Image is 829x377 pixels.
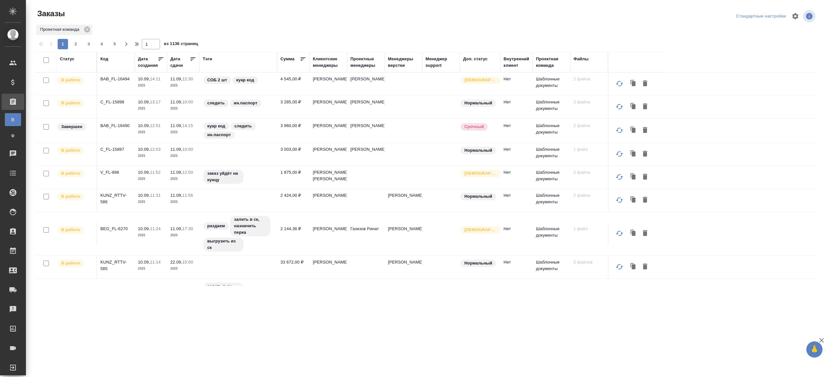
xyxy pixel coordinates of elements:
[277,189,310,212] td: 2 424,00 ₽
[57,76,93,85] div: Выставляет ПМ после принятия заказа от КМа
[138,260,150,265] p: 10.09,
[170,260,182,265] p: 22.09,
[170,77,182,81] p: 11.09,
[100,169,131,176] p: V_FL-896
[347,119,385,142] td: [PERSON_NAME]
[504,99,529,105] p: Нет
[277,96,310,118] td: 3 285,00 ₽
[504,192,529,199] p: Нет
[203,282,274,319] div: залить в ск, назначить перка, выгрузить из ск
[533,222,570,245] td: Шаблонные документы
[170,123,182,128] p: 11.09,
[612,169,627,185] button: Обновить
[504,123,529,129] p: Нет
[150,100,161,104] p: 13:17
[170,232,196,239] p: 2025
[640,171,651,183] button: Удалить
[182,77,193,81] p: 12:30
[277,222,310,245] td: 2 144,36 ₽
[627,227,640,240] button: Клонировать
[203,215,274,252] div: раздаем, залить в ск, назначить перка, выгрузить из ск
[109,39,120,49] button: 5
[182,226,193,231] p: 17:30
[57,192,93,201] div: Выставляет ПМ после принятия заказа от КМа
[182,170,193,175] p: 12:00
[388,259,419,265] p: [PERSON_NAME]
[426,56,457,69] div: Менеджер support
[100,99,131,105] p: C_FL-15898
[310,166,347,189] td: [PERSON_NAME], [PERSON_NAME]
[536,56,567,69] div: Проектная команда
[203,56,212,62] div: Тэги
[8,133,18,139] span: Ф
[57,123,93,131] div: Выставляет КМ при направлении счета или после выполнения всех работ/сдачи заказа клиенту. Окончат...
[612,259,627,275] button: Обновить
[207,77,227,83] p: СОБ 2 шт
[164,40,198,49] span: из 1136 страниц
[533,166,570,189] td: Шаблонные документы
[612,226,627,241] button: Обновить
[170,129,196,135] p: 2025
[138,226,150,231] p: 10.09,
[138,199,164,205] p: 2025
[207,170,240,183] p: заказ уйдёт на кунцу
[280,56,294,62] div: Сумма
[310,119,347,142] td: [PERSON_NAME]
[460,226,497,234] div: Выставляется автоматически для первых 3 заказов нового контактного лица. Особое внимание
[533,256,570,278] td: Шаблонные документы
[203,122,274,139] div: куар код, следить, ин.паспорт
[573,226,605,232] p: 1 файл
[138,105,164,112] p: 2025
[150,170,161,175] p: 11:52
[640,100,651,113] button: Удалить
[170,100,182,104] p: 11.09,
[150,123,161,128] p: 12:51
[627,148,640,160] button: Клонировать
[203,169,274,184] div: заказ уйдёт на кунцу
[612,76,627,91] button: Обновить
[640,194,651,206] button: Удалить
[464,124,484,130] p: Срочный
[170,56,190,69] div: Дата сдачи
[460,123,497,131] div: Выставляется автоматически, если на указанный объем услуг необходимо больше времени в стандартном...
[464,100,492,106] p: Нормальный
[234,216,267,236] p: залить в ск, назначить перка
[573,99,605,105] p: 3 файла
[640,227,651,240] button: Удалить
[182,123,193,128] p: 14:15
[170,265,196,272] p: 2025
[138,176,164,182] p: 2025
[84,41,94,47] span: 3
[57,169,93,178] div: Выставляет ПМ после принятия заказа от КМа
[182,193,193,198] p: 11:56
[138,147,150,152] p: 10.09,
[627,77,640,90] button: Клонировать
[573,123,605,129] p: 2 файла
[61,147,80,154] p: В работе
[207,123,225,129] p: куар код
[612,123,627,138] button: Обновить
[100,226,131,232] p: BEG_FL-6270
[313,56,344,69] div: Клиентские менеджеры
[627,171,640,183] button: Клонировать
[460,169,497,178] div: Выставляется автоматически для первых 3 заказов нового контактного лица. Особое внимание
[8,116,18,123] span: В
[170,105,196,112] p: 2025
[207,283,240,302] p: залить в ск, назначить перка
[207,100,225,106] p: следить
[100,56,108,62] div: Код
[573,146,605,153] p: 1 файл
[627,100,640,113] button: Клонировать
[100,146,131,153] p: C_FL-15897
[61,227,80,233] p: В работе
[809,343,820,356] span: 🙏
[277,143,310,166] td: 3 003,00 ₽
[310,73,347,95] td: [PERSON_NAME]
[170,82,196,89] p: 2025
[150,147,161,152] p: 12:03
[100,259,131,272] p: KUNZ_RTTV-585
[504,226,529,232] p: Нет
[640,148,651,160] button: Удалить
[788,8,803,24] span: Настроить таблицу
[640,261,651,273] button: Удалить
